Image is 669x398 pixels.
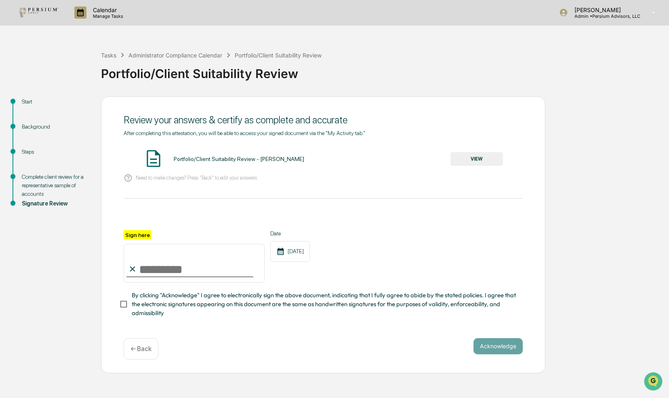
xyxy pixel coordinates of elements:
div: 🗄️ [59,102,65,109]
p: Manage Tasks [86,13,127,19]
label: Sign here [124,230,151,239]
div: 🖐️ [8,102,15,109]
p: Admin • Persium Advisors, LLC [568,13,640,19]
div: 🔎 [8,118,15,124]
div: Administrator Compliance Calendar [128,52,222,59]
p: ← Back [130,345,151,353]
div: Portfolio/Client Suitability Review [235,52,322,59]
iframe: Open customer support [643,371,665,393]
div: Portfolio/Client Suitability Review - [PERSON_NAME] [174,156,304,162]
div: Tasks [101,52,116,59]
span: After completing this attestation, you will be able to access your signed document via the "My Ac... [124,130,365,136]
div: Steps [22,148,88,156]
div: Review your answers & certify as complete and accurate [124,114,523,126]
div: Complete client review for a representative sample of accounts [22,173,88,198]
label: Date [270,230,310,237]
button: Acknowledge [473,338,523,354]
a: 🗄️Attestations [55,98,103,113]
span: Preclearance [16,102,52,110]
span: Attestations [67,102,100,110]
div: Background [22,123,88,131]
div: [DATE] [270,241,310,262]
button: Start new chat [137,64,147,74]
div: Start new chat [27,61,133,70]
a: 🔎Data Lookup [5,114,54,128]
img: 1746055101610-c473b297-6a78-478c-a979-82029cc54cd1 [8,61,23,76]
div: Start [22,97,88,106]
input: Clear [21,36,133,45]
p: How can we help? [8,17,147,30]
a: Powered byPylon [57,136,98,143]
p: Need to make changes? Press "Back" to edit your answers [136,175,257,181]
div: Portfolio/Client Suitability Review [101,60,665,81]
span: By clicking "Acknowledge" I agree to electronically sign the above document, indicating that I fu... [132,291,516,318]
span: Data Lookup [16,117,51,125]
span: Pylon [80,137,98,143]
img: logo [19,8,58,17]
p: [PERSON_NAME] [568,6,640,13]
img: Document Icon [143,148,164,169]
div: We're available if you need us! [27,70,102,76]
button: VIEW [450,152,503,166]
div: Signature Review [22,199,88,208]
a: 🖐️Preclearance [5,98,55,113]
p: Calendar [86,6,127,13]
